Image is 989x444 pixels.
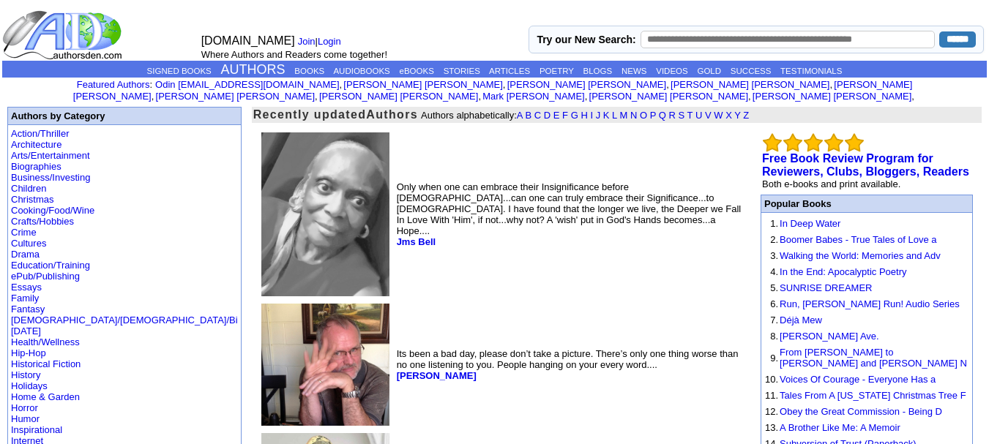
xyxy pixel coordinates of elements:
font: [DOMAIN_NAME] [201,34,295,47]
img: 108732.jpg [261,132,389,296]
a: P [650,110,656,121]
font: Where Authors and Readers come together! [201,49,387,60]
a: B [525,110,531,121]
a: Architecture [11,139,61,150]
font: Only when one can embrace their Insignificance before [DEMOGRAPHIC_DATA]...can one can truly embr... [397,181,742,247]
img: shim.gif [765,436,766,437]
a: Health/Wellness [11,336,80,347]
img: 211017.jpeg [261,304,389,426]
font: Authors alphabetically: [421,110,749,121]
a: Cultures [11,238,46,249]
font: i [318,93,319,101]
a: I [590,110,593,121]
img: bigemptystars.png [804,133,823,152]
font: i [505,81,507,89]
a: Déjà Mew [780,315,822,326]
img: shim.gif [765,264,766,265]
a: Free Book Review Program for Reviewers, Clubs, Bloggers, Readers [762,152,969,178]
a: Horror [11,402,38,413]
font: Recently updated [253,108,367,121]
font: i [481,93,482,101]
a: [PERSON_NAME] [PERSON_NAME] [753,91,911,102]
a: X [725,110,732,121]
a: A [517,110,523,121]
font: i [669,81,671,89]
font: : [77,79,152,90]
font: i [587,93,589,101]
a: AUTHORS [221,62,285,77]
img: bigemptystars.png [783,133,802,152]
a: Voices Of Courage - Everyone Has a [780,374,936,385]
font: 10. [765,374,778,385]
a: Inspirational [11,424,62,435]
a: L [612,110,617,121]
a: Holidays [11,380,48,391]
a: [PERSON_NAME] [PERSON_NAME] [671,79,829,90]
b: Authors by Category [11,110,105,121]
a: Mark [PERSON_NAME] [482,91,584,102]
a: SUCCESS [731,67,772,75]
a: Odin [EMAIL_ADDRESS][DOMAIN_NAME] [155,79,339,90]
a: [PERSON_NAME] [397,370,477,381]
a: C [534,110,541,121]
a: Featured Authors [77,79,150,90]
a: K [603,110,610,121]
img: shim.gif [765,280,766,281]
font: , , , , , , , , , , [73,79,916,102]
a: VIDEOS [656,67,687,75]
a: Drama [11,249,40,260]
a: Fantasy [11,304,45,315]
a: eBOOKS [400,67,434,75]
label: Try our New Search: [537,34,635,45]
font: | [298,36,346,47]
a: G [571,110,578,121]
font: 7. [770,315,778,326]
a: Cooking/Food/Wine [11,205,94,216]
a: Historical Fiction [11,358,81,369]
a: [PERSON_NAME] [PERSON_NAME] [589,91,748,102]
a: Tales From A [US_STATE] Christmas Tree F [780,390,966,401]
a: [DEMOGRAPHIC_DATA]/[DEMOGRAPHIC_DATA]/Bi [11,315,238,326]
a: [PERSON_NAME] [PERSON_NAME] [507,79,666,90]
font: 8. [770,331,778,342]
a: N [630,110,637,121]
a: Crime [11,227,37,238]
a: [PERSON_NAME] [PERSON_NAME] [319,91,478,102]
a: Run, [PERSON_NAME] Run! Audio Series [780,298,960,309]
a: Walking the World: Memories and Adv [780,250,941,261]
a: ePub/Publishing [11,271,80,282]
a: Hip-Hop [11,347,46,358]
a: Essays [11,282,42,293]
a: Crafts/Hobbies [11,216,74,227]
font: i [342,81,343,89]
img: shim.gif [765,232,766,233]
a: SUNRISE DREAMER [780,282,872,293]
a: R [668,110,675,121]
font: 1. [770,218,778,229]
font: 6. [770,298,778,309]
a: AUDIOBOOKS [333,67,389,75]
a: ARTICLES [489,67,530,75]
font: i [914,93,916,101]
font: Its been a bad day, please don’t take a picture. There’s only one thing worse than no one listeni... [397,348,739,381]
a: History [11,369,40,380]
a: J [596,110,601,121]
a: Jms Bell [397,236,436,247]
a: Boomer Babes - True Tales of Love a [780,234,936,245]
a: [PERSON_NAME] Ave. [780,331,879,342]
a: In Deep Water [780,218,840,229]
font: 5. [770,282,778,293]
img: shim.gif [765,248,766,249]
a: Y [734,110,740,121]
a: BOOKS [294,67,324,75]
a: D [544,110,551,121]
img: logo_ad.gif [2,10,125,61]
a: Z [743,110,749,121]
img: shim.gif [765,345,766,345]
a: Action/Thriller [11,128,69,139]
font: 13. [765,422,778,433]
a: F [562,110,568,121]
img: shim.gif [765,372,766,372]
